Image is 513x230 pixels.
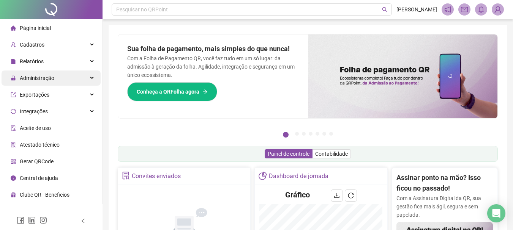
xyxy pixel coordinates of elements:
span: Contabilidade [315,151,348,157]
span: reload [348,192,354,199]
span: audit [11,125,16,131]
span: Integrações [20,108,48,114]
span: download [334,192,340,199]
span: mail [461,6,468,13]
span: Cadastros [20,42,44,48]
span: Página inicial [20,25,51,31]
span: Atestado técnico [20,142,60,148]
span: notification [444,6,451,13]
h2: Assinar ponto na mão? Isso ficou no passado! [396,172,493,194]
img: 94179 [492,4,504,15]
span: solution [122,172,130,180]
span: search [382,7,388,13]
span: Exportações [20,92,49,98]
p: Com a Assinatura Digital da QR, sua gestão fica mais ágil, segura e sem papelada. [396,194,493,219]
button: 7 [329,132,333,136]
span: file [11,59,16,64]
span: Clube QR - Beneficios [20,192,69,198]
span: instagram [39,216,47,224]
span: Aceite de uso [20,125,51,131]
button: 5 [316,132,319,136]
span: Central de ajuda [20,175,58,181]
button: 6 [322,132,326,136]
span: solution [11,142,16,147]
p: Com a Folha de Pagamento QR, você faz tudo em um só lugar: da admissão à geração da folha. Agilid... [127,54,299,79]
button: 1 [283,132,289,138]
span: gift [11,192,16,197]
span: Painel de controle [268,151,309,157]
span: home [11,25,16,31]
button: 3 [302,132,306,136]
img: banner%2F8d14a306-6205-4263-8e5b-06e9a85ad873.png [308,34,498,118]
span: user-add [11,42,16,47]
button: 4 [309,132,313,136]
span: arrow-right [202,89,208,94]
button: Conheça a QRFolha agora [127,82,217,101]
h4: Gráfico [285,189,310,200]
span: Conheça a QRFolha agora [137,88,199,96]
span: info-circle [11,175,16,181]
div: Convites enviados [132,170,181,183]
span: Gerar QRCode [20,158,54,164]
span: pie-chart [259,172,267,180]
span: [PERSON_NAME] [396,5,437,14]
div: Dashboard de jornada [269,170,328,183]
span: linkedin [28,216,36,224]
span: Relatórios [20,58,44,64]
button: 2 [295,132,299,136]
div: Open Intercom Messenger [487,204,505,222]
span: lock [11,75,16,81]
h2: Sua folha de pagamento, mais simples do que nunca! [127,44,299,54]
span: left [81,218,86,224]
span: facebook [17,216,24,224]
span: qrcode [11,159,16,164]
span: sync [11,109,16,114]
span: export [11,92,16,97]
span: Administração [20,75,54,81]
span: bell [478,6,485,13]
